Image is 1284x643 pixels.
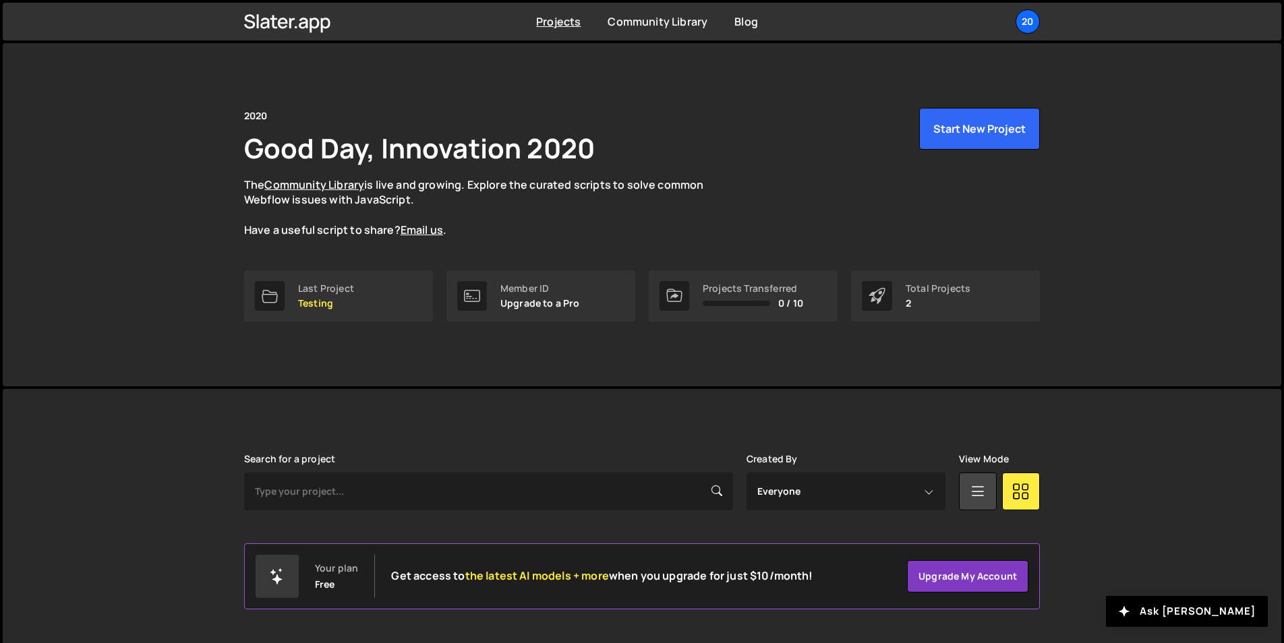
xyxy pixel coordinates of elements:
[734,14,758,29] a: Blog
[244,472,733,510] input: Type your project...
[907,560,1028,592] a: Upgrade my account
[401,222,443,237] a: Email us
[465,568,609,583] span: the latest AI models + more
[959,454,1009,464] label: View Mode
[315,579,335,590] div: Free
[298,283,354,294] div: Last Project
[244,177,730,238] p: The is live and growing. Explore the curated scripts to solve common Webflow issues with JavaScri...
[244,108,268,124] div: 2020
[315,563,358,574] div: Your plan
[500,298,580,309] p: Upgrade to a Pro
[1016,9,1040,34] a: 20
[391,570,813,582] h2: Get access to when you upgrade for just $10/month!
[608,14,707,29] a: Community Library
[747,454,798,464] label: Created By
[244,270,433,321] a: Last Project Testing
[244,129,595,166] h1: Good Day, Innovation 2020
[264,177,364,192] a: Community Library
[1106,596,1268,627] button: Ask [PERSON_NAME]
[778,298,803,309] span: 0 / 10
[906,283,970,294] div: Total Projects
[244,454,335,464] label: Search for a project
[500,283,580,294] div: Member ID
[298,298,354,309] p: Testing
[919,108,1040,150] button: Start New Project
[536,14,581,29] a: Projects
[906,298,970,309] p: 2
[703,283,803,294] div: Projects Transferred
